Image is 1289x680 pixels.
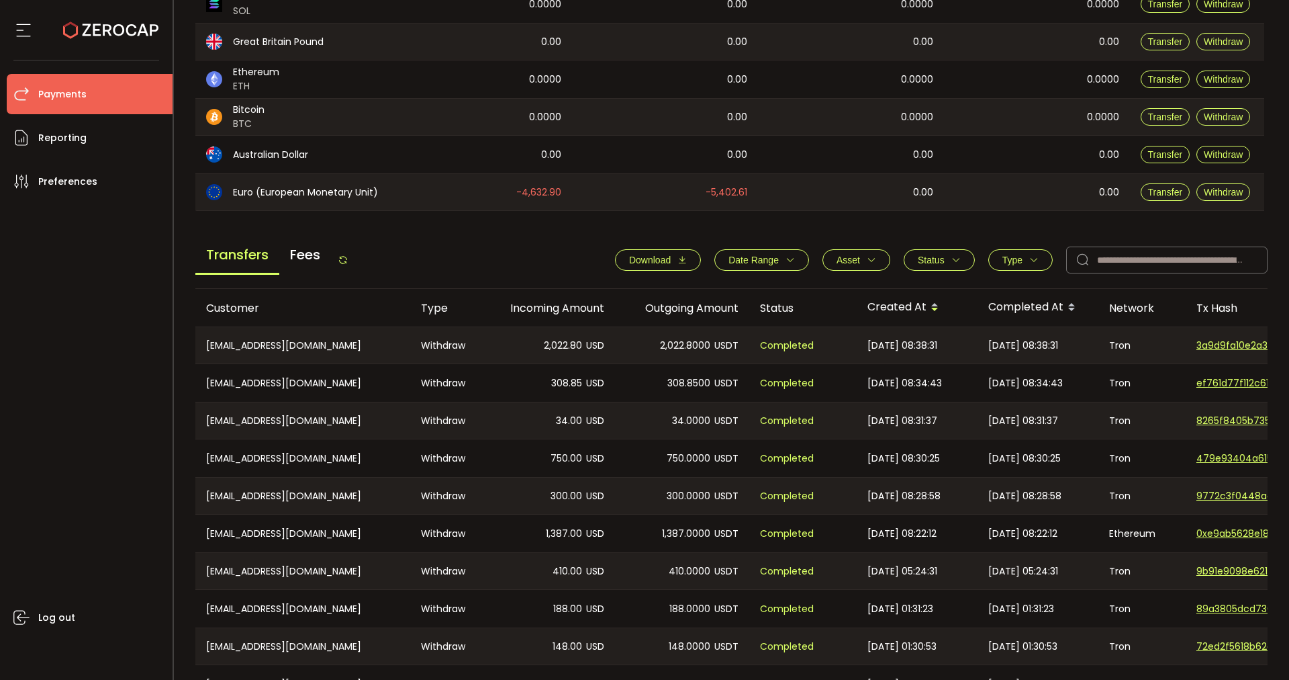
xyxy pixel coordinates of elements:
[556,413,582,429] span: 34.00
[529,110,561,125] span: 0.0000
[1141,146,1190,163] button: Transfer
[1126,535,1289,680] div: Chat Widget
[1204,187,1243,198] span: Withdraw
[195,402,410,439] div: [EMAIL_ADDRESS][DOMAIN_NAME]
[38,172,97,192] span: Preferences
[1099,34,1119,50] span: 0.00
[38,128,87,148] span: Reporting
[727,34,747,50] span: 0.00
[410,590,481,628] div: Withdraw
[541,34,561,50] span: 0.00
[867,639,937,654] span: [DATE] 01:30:53
[714,488,738,504] span: USDT
[551,488,582,504] span: 300.00
[837,255,860,265] span: Asset
[660,338,710,353] span: 2,022.8000
[1196,71,1250,88] button: Withdraw
[586,639,604,654] span: USD
[1204,112,1243,122] span: Withdraw
[714,413,738,429] span: USDT
[586,601,604,617] span: USD
[38,85,87,104] span: Payments
[586,526,604,542] span: USD
[667,488,710,504] span: 300.0000
[1002,255,1022,265] span: Type
[38,608,75,628] span: Log out
[1098,364,1186,402] div: Tron
[206,184,222,200] img: eur_portfolio.svg
[760,639,814,654] span: Completed
[1196,183,1250,201] button: Withdraw
[551,451,582,466] span: 750.00
[1204,149,1243,160] span: Withdraw
[1204,74,1243,85] span: Withdraw
[1098,402,1186,439] div: Tron
[867,376,942,391] span: [DATE] 08:34:43
[988,413,1058,429] span: [DATE] 08:31:37
[195,237,279,275] span: Transfers
[529,72,561,87] span: 0.0000
[1141,108,1190,126] button: Transfer
[586,338,604,353] span: USD
[913,185,933,200] span: 0.00
[867,601,933,617] span: [DATE] 01:31:23
[669,601,710,617] span: 188.0000
[195,478,410,514] div: [EMAIL_ADDRESS][DOMAIN_NAME]
[1148,149,1183,160] span: Transfer
[615,249,701,271] button: Download
[714,526,738,542] span: USDT
[206,109,222,125] img: btc_portfolio.svg
[1204,36,1243,47] span: Withdraw
[1098,590,1186,628] div: Tron
[667,451,710,466] span: 750.0000
[988,601,1054,617] span: [DATE] 01:31:23
[988,376,1063,391] span: [DATE] 08:34:43
[206,71,222,87] img: eth_portfolio.svg
[553,601,582,617] span: 188.00
[867,338,937,353] span: [DATE] 08:38:31
[857,296,977,319] div: Created At
[918,255,945,265] span: Status
[410,327,481,364] div: Withdraw
[233,4,265,18] span: SOL
[1196,146,1250,163] button: Withdraw
[672,413,710,429] span: 34.0000
[760,488,814,504] span: Completed
[206,146,222,163] img: aud_portfolio.svg
[760,338,814,353] span: Completed
[727,147,747,163] span: 0.00
[1098,553,1186,589] div: Tron
[988,639,1057,654] span: [DATE] 01:30:53
[1099,147,1119,163] span: 0.00
[544,338,582,353] span: 2,022.80
[1087,110,1119,125] span: 0.0000
[481,300,615,316] div: Incoming Amount
[714,249,809,271] button: Date Range
[669,564,710,579] span: 410.0000
[586,488,604,504] span: USD
[233,65,279,79] span: Ethereum
[822,249,890,271] button: Asset
[410,300,481,316] div: Type
[988,451,1061,466] span: [DATE] 08:30:25
[541,147,561,163] span: 0.00
[867,488,941,504] span: [DATE] 08:28:58
[586,451,604,466] span: USD
[279,237,331,273] span: Fees
[206,34,222,50] img: gbp_portfolio.svg
[988,488,1061,504] span: [DATE] 08:28:58
[760,376,814,391] span: Completed
[1141,33,1190,50] button: Transfer
[714,639,738,654] span: USDT
[586,376,604,391] span: USD
[195,439,410,477] div: [EMAIL_ADDRESS][DOMAIN_NAME]
[760,601,814,617] span: Completed
[1098,439,1186,477] div: Tron
[988,338,1058,353] span: [DATE] 08:38:31
[867,564,937,579] span: [DATE] 05:24:31
[727,72,747,87] span: 0.00
[233,35,324,49] span: Great Britain Pound
[410,402,481,439] div: Withdraw
[714,601,738,617] span: USDT
[667,376,710,391] span: 308.8500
